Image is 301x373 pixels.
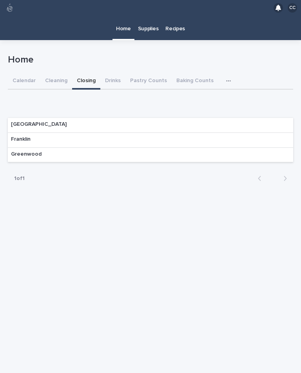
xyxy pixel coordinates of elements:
p: Recipes [165,16,185,32]
p: Home [8,54,290,66]
a: Recipes [162,16,189,40]
a: Greenwood [8,148,293,163]
button: Pastry Counts [125,73,172,90]
a: Home [112,16,134,39]
div: CC [288,3,297,13]
button: Calendar [8,73,40,90]
p: Supplies [138,16,159,32]
button: Cleaning [40,73,72,90]
a: Supplies [134,16,162,40]
button: Closing [72,73,100,90]
button: Baking Counts [172,73,218,90]
p: Greenwood [11,151,42,158]
a: Franklin [8,133,293,148]
a: [GEOGRAPHIC_DATA] [8,118,293,133]
p: [GEOGRAPHIC_DATA] [11,121,67,128]
p: 1 of 1 [8,169,31,188]
p: Franklin [11,136,31,143]
button: Back [252,175,272,182]
button: Next [272,175,293,182]
button: Drinks [100,73,125,90]
p: Home [116,16,131,32]
img: 80hjoBaRqlyywVK24fQd [5,3,15,13]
